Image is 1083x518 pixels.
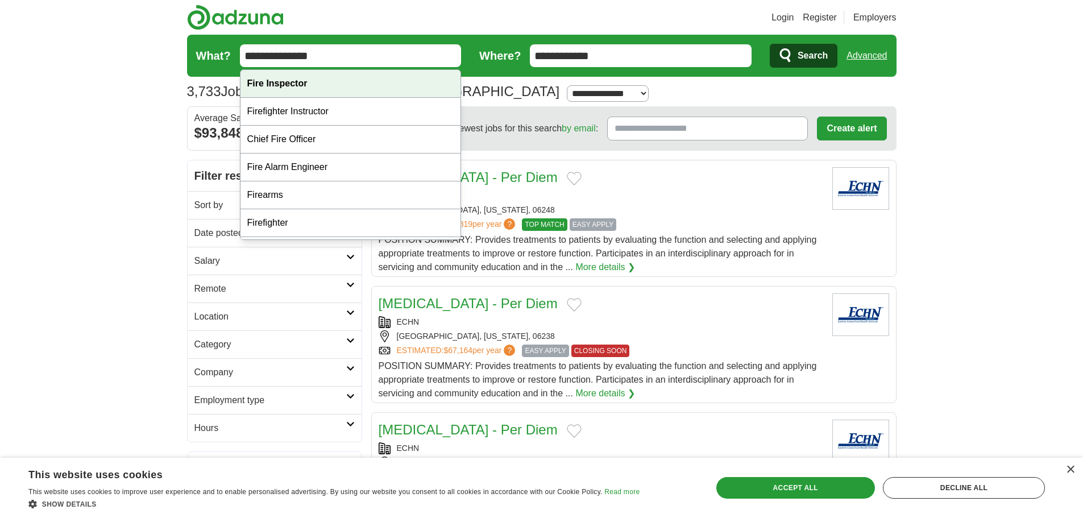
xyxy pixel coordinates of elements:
div: [GEOGRAPHIC_DATA], [US_STATE], 06248 [379,204,823,216]
button: Add to favorite jobs [567,424,582,438]
a: Sort by [188,191,362,219]
div: $93,848 [194,123,355,143]
div: This website uses cookies [28,465,611,482]
span: EASY APPLY [570,218,616,231]
span: 3,733 [187,81,221,102]
span: ? [504,218,515,230]
div: Firefighter Instructor [240,98,461,126]
h2: Hours [194,421,346,435]
button: Add to favorite jobs [567,298,582,312]
a: Remote [188,275,362,302]
h2: Category [194,338,346,351]
a: Date posted [188,219,362,247]
a: Read more, opens a new window [604,488,640,496]
h2: Filter results [188,160,362,191]
a: Salary [188,247,362,275]
img: ECHN logo [832,293,889,336]
span: Receive the newest jobs for this search : [404,122,598,135]
span: $67,164 [443,346,472,355]
div: Fire Alarm Engineer [240,154,461,181]
a: More details ❯ [575,387,635,400]
h2: Employment type [194,393,346,407]
span: POSITION SUMMARY: Provides treatments to patients by evaluating the function and selecting and ap... [379,235,817,272]
a: Employers [853,11,897,24]
a: [MEDICAL_DATA] - Per Diem [379,296,558,311]
h1: Jobs in [GEOGRAPHIC_DATA], [GEOGRAPHIC_DATA] [187,84,560,99]
button: Add to favorite jobs [567,172,582,185]
strong: Fire Inspector [247,78,308,88]
a: ESTIMATED:$67,164per year? [397,345,518,357]
div: Decline all [883,477,1045,499]
button: Create alert [817,117,886,140]
h2: Remote [194,282,346,296]
a: ECHN [397,444,420,453]
span: Search [798,44,828,67]
a: ECHN [397,317,420,326]
span: POSITION SUMMARY: Provides treatments to patients by evaluating the function and selecting and ap... [379,361,817,398]
a: Employment type [188,386,362,414]
img: Adzuna logo [187,5,284,30]
img: ECHN logo [832,420,889,462]
h2: Location [194,310,346,324]
a: Location [188,302,362,330]
div: [GEOGRAPHIC_DATA], [US_STATE], 06237 [379,457,823,469]
a: Advanced [847,44,887,67]
div: Show details [28,498,640,509]
h2: Salary [194,254,346,268]
a: Register [803,11,837,24]
div: Fire Service [240,237,461,265]
a: Login [771,11,794,24]
span: EASY APPLY [522,345,569,357]
a: [MEDICAL_DATA] - Per Diem [379,169,558,185]
div: Chief Fire Officer [240,126,461,154]
button: Search [770,44,837,68]
img: ECHN logo [832,167,889,210]
span: TOP MATCH [522,218,567,231]
label: What? [196,47,231,64]
h2: Company [194,366,346,379]
h2: Date posted [194,226,346,240]
div: Close [1066,466,1074,474]
span: Show details [42,500,97,508]
div: Firearms [240,181,461,209]
span: This website uses cookies to improve user experience and to enable personalised advertising. By u... [28,488,603,496]
a: More details ❯ [575,260,635,274]
span: ? [504,345,515,356]
a: [MEDICAL_DATA] - Per Diem [379,422,558,437]
a: Category [188,330,362,358]
div: Accept all [716,477,875,499]
h2: Sort by [194,198,346,212]
a: Company [188,358,362,386]
div: Firefighter [240,209,461,237]
div: [GEOGRAPHIC_DATA], [US_STATE], 06238 [379,330,823,342]
a: Hours [188,414,362,442]
span: CLOSING SOON [571,345,630,357]
label: Where? [479,47,521,64]
a: by email [562,123,596,133]
div: Average Salary [194,114,355,123]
